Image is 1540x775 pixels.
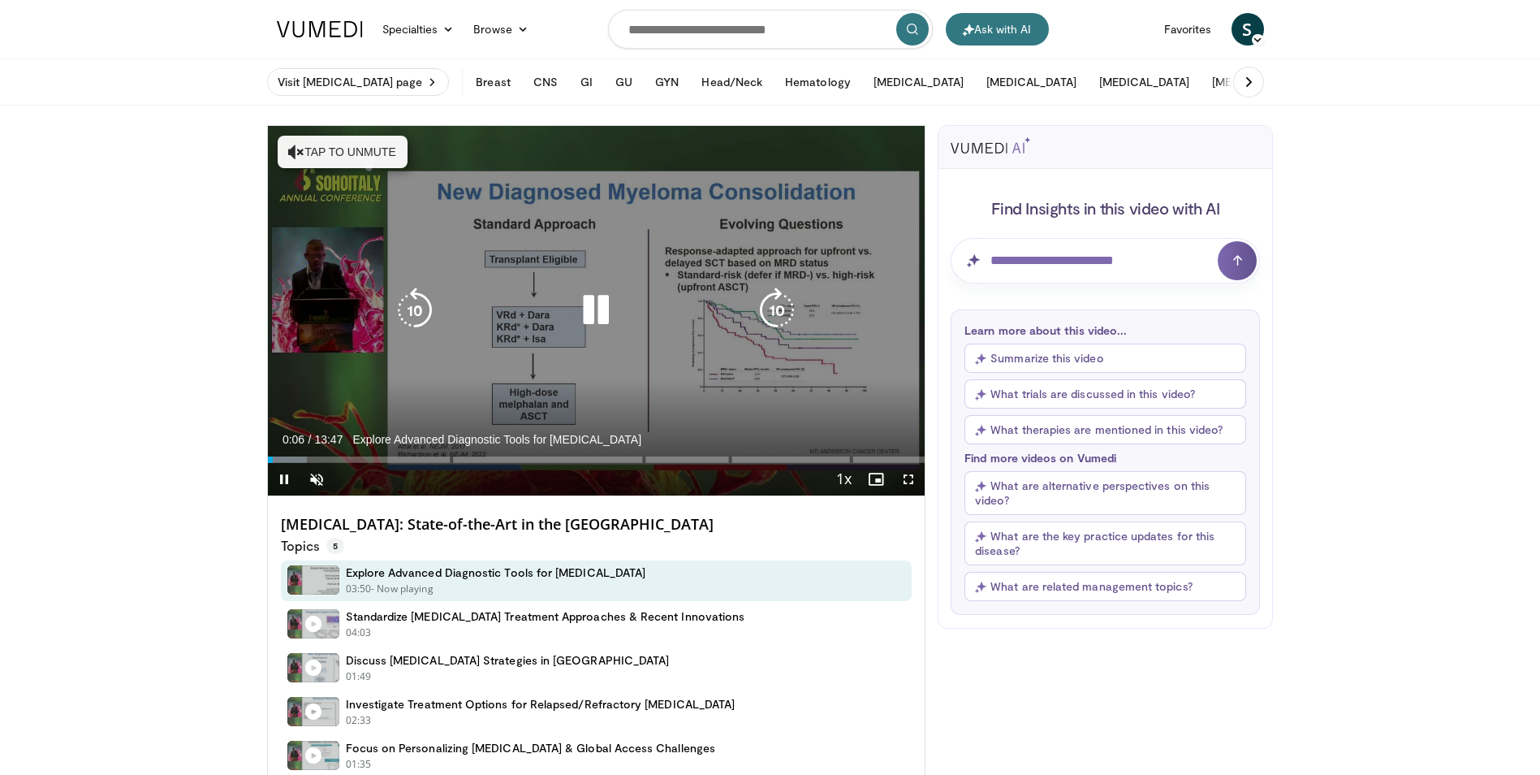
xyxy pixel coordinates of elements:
[608,10,933,49] input: Search topics, interventions
[951,197,1260,219] h4: Find Insights in this video with AI
[300,463,333,496] button: Unmute
[864,66,973,98] button: [MEDICAL_DATA]
[1089,66,1199,98] button: [MEDICAL_DATA]
[268,463,300,496] button: Pause
[1202,66,1312,98] button: [MEDICAL_DATA]
[352,432,641,447] span: Explore Advanced Diagnostic Tools for [MEDICAL_DATA]
[346,582,372,596] p: 03:50
[346,609,745,624] h4: Standardize [MEDICAL_DATA] Treatment Approaches & Recent Innovations
[1232,13,1264,45] a: S
[645,66,688,98] button: GYN
[308,433,312,446] span: /
[860,463,892,496] button: Enable picture-in-picture mode
[371,582,434,596] p: - Now playing
[892,463,925,496] button: Fullscreen
[964,572,1246,601] button: What are related management topics?
[466,66,520,98] button: Breast
[524,66,567,98] button: CNS
[964,323,1246,337] p: Learn more about this video...
[346,757,372,772] p: 01:35
[346,713,372,728] p: 02:33
[964,471,1246,515] button: What are alternative perspectives on this video?
[1154,13,1222,45] a: Favorites
[951,238,1260,284] input: Question for AI
[964,451,1246,465] p: Find more videos on Vumedi
[346,626,372,640] p: 04:03
[346,565,646,580] h4: Explore Advanced Diagnostic Tools for [MEDICAL_DATA]
[775,66,861,98] button: Hematology
[373,13,464,45] a: Specialties
[346,697,735,712] h4: Investigate Treatment Options for Relapsed/Refractory [MEDICAL_DATA]
[314,433,343,446] span: 13:47
[346,741,715,756] h4: Focus on Personalizing [MEDICAL_DATA] & Global Access Challenges
[346,653,670,668] h4: Discuss [MEDICAL_DATA] Strategies in [GEOGRAPHIC_DATA]
[281,538,344,554] p: Topics
[268,126,925,496] video-js: Video Player
[977,66,1086,98] button: [MEDICAL_DATA]
[964,522,1246,565] button: What are the key practice updates for this disease?
[692,66,772,98] button: Head/Neck
[346,669,372,684] p: 01:49
[946,13,1049,45] button: Ask with AI
[326,538,344,554] span: 5
[267,68,450,96] a: Visit [MEDICAL_DATA] page
[464,13,538,45] a: Browse
[964,415,1246,444] button: What therapies are mentioned in this video?
[571,66,602,98] button: GI
[827,463,860,496] button: Playback Rate
[606,66,642,98] button: GU
[278,136,408,168] button: Tap to unmute
[964,344,1246,373] button: Summarize this video
[277,21,363,37] img: VuMedi Logo
[964,379,1246,409] button: What trials are discussed in this video?
[283,433,304,446] span: 0:06
[268,457,925,463] div: Progress Bar
[951,137,1030,154] img: vumedi-ai-logo.svg
[281,516,912,534] h4: [MEDICAL_DATA]: State-of-the-Art in the [GEOGRAPHIC_DATA]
